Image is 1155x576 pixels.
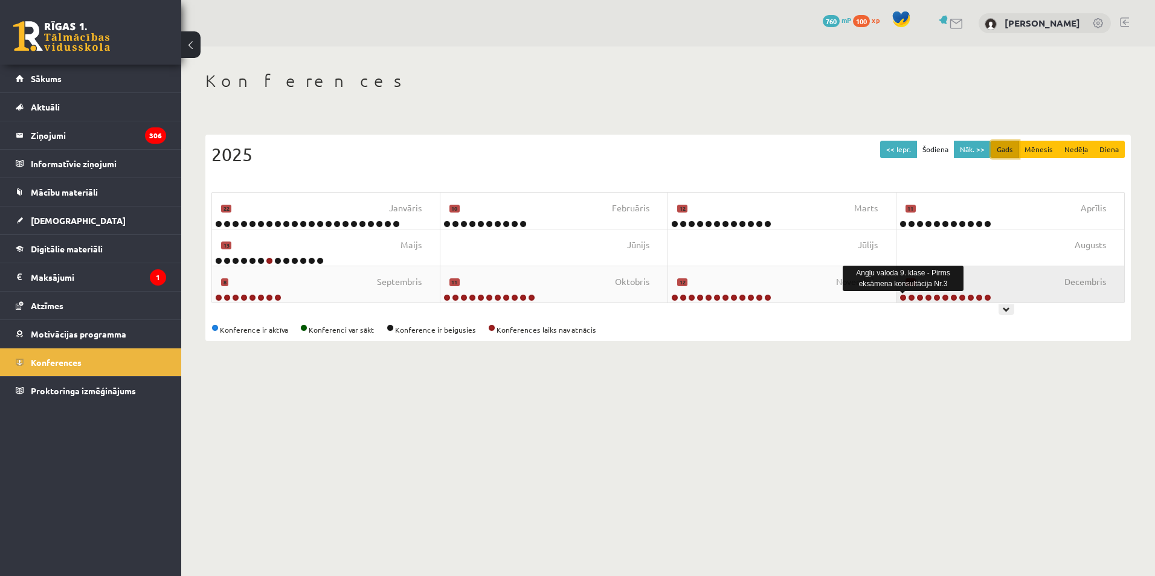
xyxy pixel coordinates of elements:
span: 100 [853,15,870,27]
span: Februāris [612,202,649,215]
a: Sākums [16,65,166,92]
div: Angļu valoda 9. klase - Pirms eksāmena konsultācija Nr.3 [843,266,964,291]
button: Mēnesis [1018,141,1059,158]
small: 11 [906,205,916,213]
span: Jūnijs [627,238,649,252]
span: Maijs [401,238,422,252]
small: 12 [677,278,687,287]
a: Informatīvie ziņojumi [16,150,166,178]
button: Nāk. >> [954,141,991,158]
small: 10 [449,205,460,213]
span: Mācību materiāli [31,187,98,197]
a: [PERSON_NAME] [1005,17,1080,29]
a: Maksājumi1 [16,263,166,291]
a: Konferences [16,348,166,376]
span: Jūlijs [858,238,878,252]
button: Nedēļa [1058,141,1094,158]
span: Oktobris [615,275,649,289]
a: Digitālie materiāli [16,235,166,263]
small: 8 [221,278,228,287]
span: Augusts [1075,238,1106,252]
span: Janvāris [389,202,422,215]
img: Dmitrijs Poļakovs [985,18,997,30]
a: 100 xp [853,15,886,25]
a: [DEMOGRAPHIC_DATA] [16,206,166,234]
span: Aprīlis [1081,202,1106,215]
span: Proktoringa izmēģinājums [31,385,136,396]
small: 22 [221,205,231,213]
i: 306 [145,127,166,144]
span: mP [841,15,851,25]
span: Septembris [377,275,422,289]
span: Marts [854,202,878,215]
span: xp [872,15,880,25]
span: Sākums [31,73,62,84]
span: Decembris [1064,275,1106,289]
span: [DEMOGRAPHIC_DATA] [31,215,126,226]
legend: Informatīvie ziņojumi [31,150,166,178]
span: Motivācijas programma [31,328,126,339]
span: 760 [823,15,840,27]
a: 760 mP [823,15,851,25]
a: Rīgas 1. Tālmācības vidusskola [13,21,110,51]
a: Mācību materiāli [16,178,166,206]
button: Šodiena [916,141,954,158]
small: 13 [221,242,231,250]
span: Atzīmes [31,300,63,311]
button: << Iepr. [880,141,917,158]
a: Atzīmes [16,292,166,319]
a: Proktoringa izmēģinājums [16,377,166,405]
a: Motivācijas programma [16,320,166,348]
legend: Ziņojumi [31,121,166,149]
span: Digitālie materiāli [31,243,103,254]
small: 12 [677,205,687,213]
div: 2025 [211,141,1125,168]
button: Gads [991,141,1019,158]
h1: Konferences [205,71,1131,91]
button: Diena [1093,141,1125,158]
small: 11 [449,278,460,287]
span: Konferences [31,357,82,368]
a: Aktuāli [16,93,166,121]
span: Aktuāli [31,101,60,112]
i: 1 [150,269,166,286]
a: Ziņojumi306 [16,121,166,149]
div: Konference ir aktīva Konferenci var sākt Konference ir beigusies Konferences laiks nav atnācis [211,324,1125,335]
legend: Maksājumi [31,263,166,291]
span: Novembris [836,275,878,289]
